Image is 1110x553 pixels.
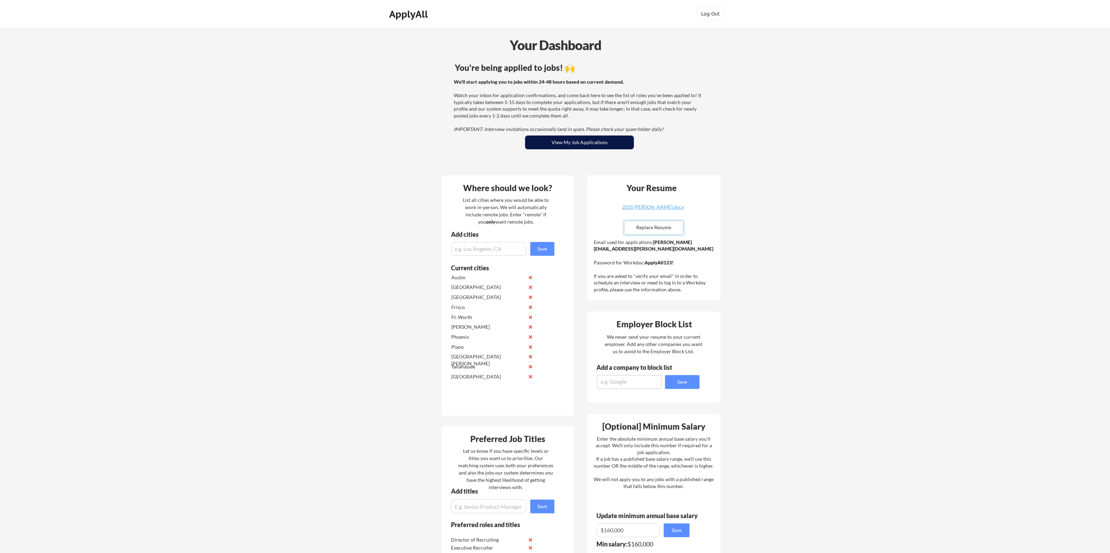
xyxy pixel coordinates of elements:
[596,540,628,548] strong: Min salary:
[604,333,703,355] div: We never send your resume to your current employer. Add any other companies you want us to avoid ...
[451,324,524,330] div: [PERSON_NAME]
[451,344,524,350] div: Plano
[451,314,524,321] div: Ft. Worth
[590,422,718,431] div: [Optional] Minimum Salary
[594,435,714,490] div: Enter the absolute minimum annual base salary you'll accept. We'll only include this number if re...
[596,364,683,371] div: Add a company to block list
[443,435,572,443] div: Preferred Job Titles
[451,274,524,281] div: Austin
[612,205,694,215] a: 2025 [PERSON_NAME].docx
[458,447,553,491] div: Let us know if you have specific levels or titles you want us to prioritize. Our matching system ...
[455,64,704,72] div: You're being applied to jobs! 🙌
[451,231,556,237] div: Add cities
[597,523,660,537] input: E.g. $100,000
[451,304,524,311] div: Frisco
[590,320,718,328] div: Employer Block List
[458,196,553,225] div: List all cities where you would be able to work in-person. We will automatically include remote j...
[454,126,664,132] em: IMPORTANT: Interview invitations occasionally land in spam. Please check your spam folder daily!
[596,513,700,519] div: Update minimum annual base salary
[443,184,572,192] div: Where should we look?
[530,499,554,513] button: Save
[525,135,634,149] button: View My Job Applications
[1,35,1110,55] div: Your Dashboard
[617,184,686,192] div: Your Resume
[594,239,716,293] div: Email used for applications: Password for Workday: If you are asked to "verify your email" in ord...
[697,7,724,21] button: Log Out
[664,523,689,537] button: Save
[451,242,526,256] input: e.g. Los Angeles, CA
[451,334,524,340] div: Phoenix
[530,242,554,256] button: Save
[596,541,694,547] div: $160,000
[486,219,496,225] strong: only
[451,522,545,528] div: Preferred roles and titles
[451,353,524,367] div: [GEOGRAPHIC_DATA][PERSON_NAME]
[451,373,524,380] div: [GEOGRAPHIC_DATA]
[451,265,547,271] div: Current cities
[645,260,674,265] strong: ApplyAll123!
[451,499,526,513] input: E.g. Senior Product Manager
[454,78,703,133] div: Watch your inbox for application confirmations, and come back here to see the list of roles you'v...
[454,79,624,85] strong: We'll start applying you to jobs within 24-48 hours based on current demand.
[451,284,524,291] div: [GEOGRAPHIC_DATA]
[451,544,524,551] div: Executive Recruiter
[451,488,548,494] div: Add titles
[451,536,524,543] div: Director of Recruiting
[612,205,694,209] div: 2025 [PERSON_NAME].docx
[451,294,524,301] div: [GEOGRAPHIC_DATA]
[665,375,699,389] button: Save
[389,8,430,20] div: ApplyAll
[594,239,713,252] strong: [PERSON_NAME][EMAIL_ADDRESS][PERSON_NAME][DOMAIN_NAME]
[451,363,524,370] div: Tallahassee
